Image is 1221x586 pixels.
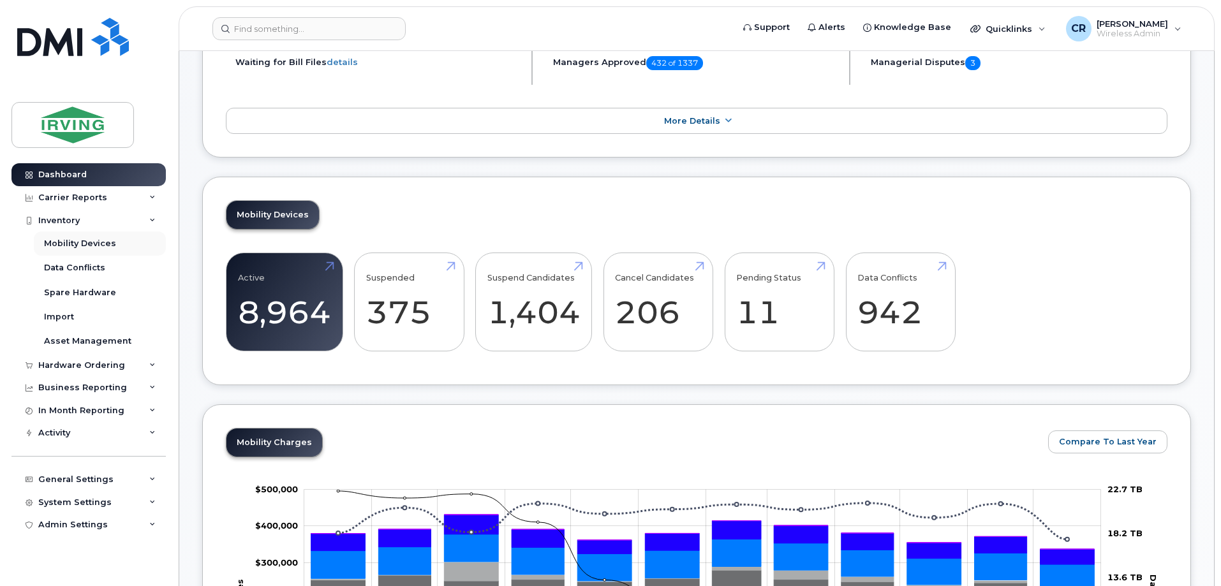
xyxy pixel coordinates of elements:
a: Support [734,15,799,40]
span: Quicklinks [986,24,1032,34]
tspan: $300,000 [255,557,298,568]
li: Waiting for Bill Files [235,56,521,68]
a: Alerts [799,15,854,40]
g: QST [311,515,1095,549]
tspan: 22.7 TB [1107,484,1143,494]
a: Cancel Candidates 206 [615,260,701,344]
tspan: 13.6 TB [1107,572,1143,582]
span: Support [754,21,790,34]
h5: Managerial Disputes [871,56,1167,70]
div: Quicklinks [961,16,1054,41]
span: More Details [664,116,720,126]
button: Compare To Last Year [1048,430,1167,453]
tspan: 18.2 TB [1107,528,1143,538]
span: 3 [965,56,981,70]
a: Data Conflicts 942 [857,260,944,344]
g: $0 [255,484,298,494]
a: details [327,57,358,67]
tspan: $500,000 [255,484,298,494]
a: Active 8,964 [238,260,331,344]
span: Wireless Admin [1097,29,1168,39]
g: HST [311,515,1095,564]
g: $0 [255,520,298,531]
g: $0 [255,557,298,568]
a: Knowledge Base [854,15,960,40]
span: Knowledge Base [874,21,951,34]
tspan: $400,000 [255,520,298,531]
span: CR [1071,21,1086,36]
a: Pending Status 11 [736,260,822,344]
div: Crystal Rowe [1057,16,1190,41]
h5: Managers Approved [553,56,838,70]
span: [PERSON_NAME] [1097,18,1168,29]
input: Find something... [212,17,406,40]
a: Mobility Devices [226,201,319,229]
span: Alerts [818,21,845,34]
span: 432 of 1337 [646,56,703,70]
a: Suspended 375 [366,260,452,344]
a: Mobility Charges [226,429,322,457]
span: Compare To Last Year [1059,436,1157,448]
a: Suspend Candidates 1,404 [487,260,581,344]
